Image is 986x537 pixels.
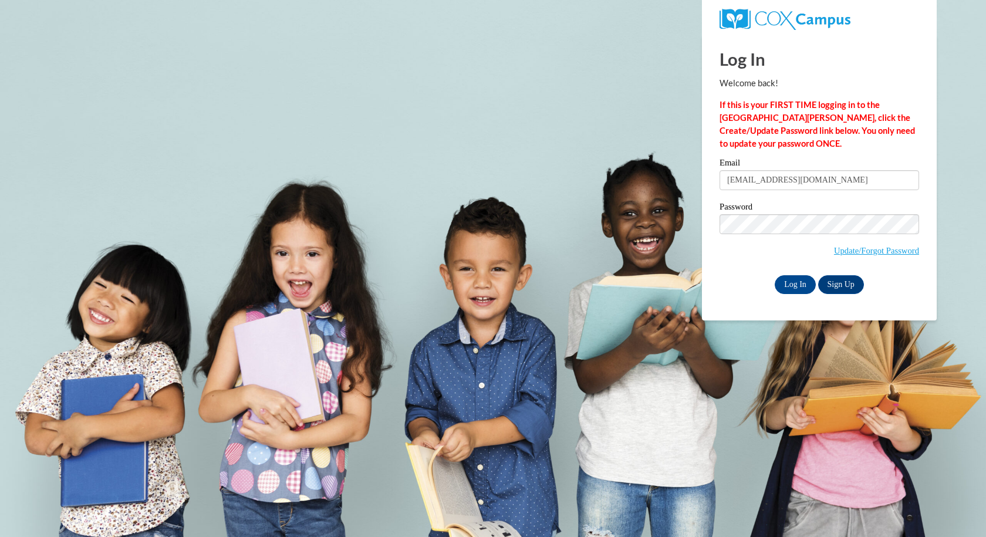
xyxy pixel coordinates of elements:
[775,275,816,294] input: Log In
[720,13,850,23] a: COX Campus
[720,47,919,71] h1: Log In
[720,9,850,30] img: COX Campus
[720,77,919,90] p: Welcome back!
[834,246,919,255] a: Update/Forgot Password
[720,158,919,170] label: Email
[720,100,915,148] strong: If this is your FIRST TIME logging in to the [GEOGRAPHIC_DATA][PERSON_NAME], click the Create/Upd...
[720,202,919,214] label: Password
[818,275,864,294] a: Sign Up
